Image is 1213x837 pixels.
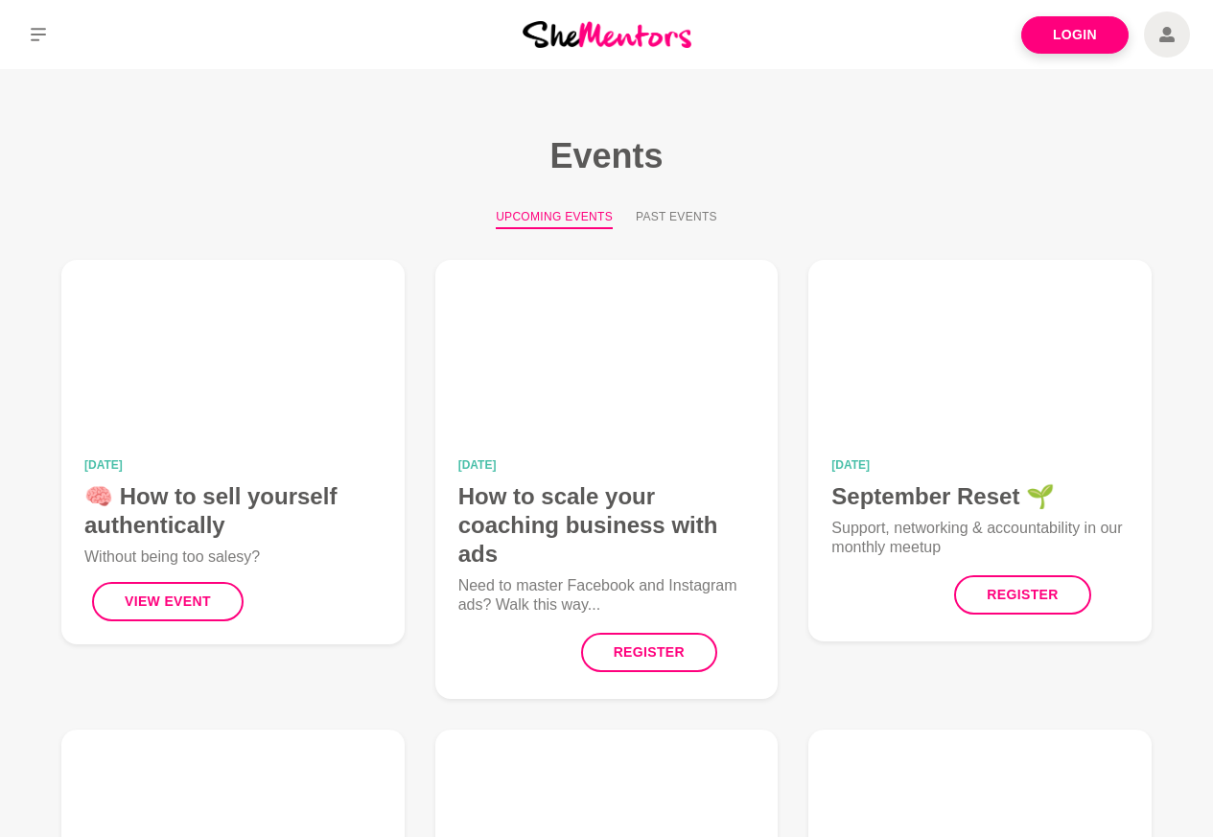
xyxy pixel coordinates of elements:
div: 0_Janelle Kee-Sue [458,630,504,676]
h4: September Reset 🌱 [831,482,1129,511]
button: Upcoming Events [496,208,613,229]
div: 2_Roslyn Thompson [490,630,536,676]
a: September Reset 🌱[DATE]September Reset 🌱Support, networking & accountability in our monthly meetu... [808,260,1152,641]
time: [DATE] [831,459,1129,471]
time: [DATE] [84,459,382,471]
button: View Event [92,582,244,621]
p: Need to master Facebook and Instagram ads? Walk this way... [458,576,756,615]
h4: 🧠 How to sell yourself authentically [84,482,382,540]
div: 1_Emily Fogg [848,572,894,618]
h1: Events [31,134,1182,177]
button: Past Events [636,208,717,229]
div: 2_Laila Punj [864,572,910,618]
a: How to scale your coaching business with ads[DATE]How to scale your coaching business with adsNee... [435,260,779,699]
a: Register [581,633,717,672]
div: 3_Aanchal Khetarpal [506,630,552,676]
p: Without being too salesy? [84,547,382,567]
a: Login [1021,16,1129,54]
time: [DATE] [458,459,756,471]
div: 0_Vari McGaan [831,572,877,618]
div: 3_Dr Missy Wolfman [880,572,926,618]
p: Support, networking & accountability in our monthly meetup [831,519,1129,557]
h4: How to scale your coaching business with ads [458,482,756,569]
img: She Mentors Logo [523,21,691,47]
a: Register [954,575,1090,615]
a: 🧠 How to sell yourself authentically[DATE]🧠 How to sell yourself authenticallyWithout being too s... [61,260,405,644]
div: 1_Yulia [474,630,520,676]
